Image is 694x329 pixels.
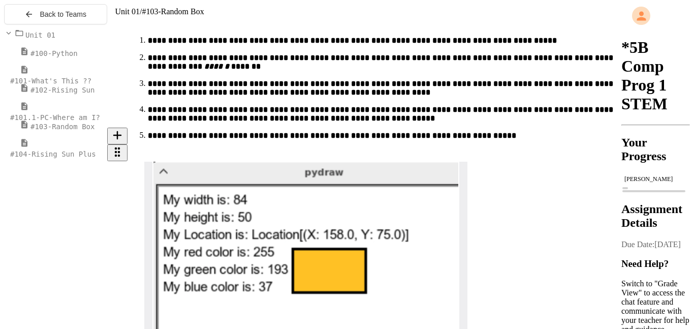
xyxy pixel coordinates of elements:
[10,150,96,158] span: #104-Rising Sun Plus
[30,49,78,57] span: #100-Python
[624,175,687,183] div: [PERSON_NAME]
[10,113,100,122] span: #101.1-PC-Where am I?
[25,31,55,39] span: Unit 01
[4,4,107,24] button: Back to Teams
[10,77,91,85] span: #101-What's This ??
[621,240,654,249] span: Due Date:
[140,7,142,16] span: /
[142,7,204,16] span: #103-Random Box
[654,240,681,249] span: [DATE]
[621,4,690,27] div: My Account
[621,202,690,230] h2: Assignment Details
[621,258,690,270] h3: Need Help?
[621,136,690,163] h2: Your Progress
[115,7,140,16] span: Unit 01
[40,10,86,18] span: Back to Teams
[621,38,690,113] h1: *5B Comp Prog 1 STEM
[30,123,94,131] span: #103-Random Box
[30,86,94,94] span: #102-Rising Sun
